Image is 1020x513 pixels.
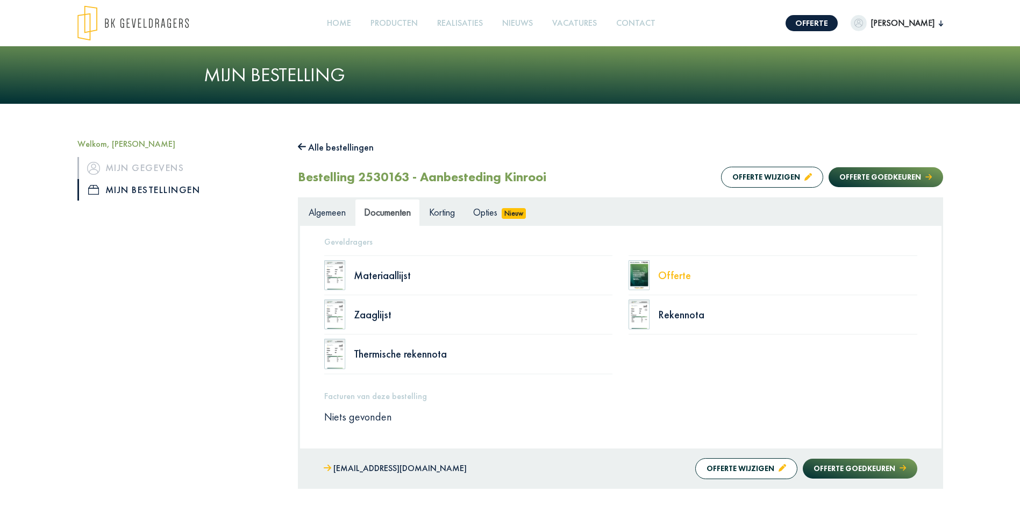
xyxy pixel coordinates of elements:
img: doc [324,300,346,330]
img: doc [324,339,346,369]
a: Vacatures [548,11,601,35]
button: Offerte wijzigen [695,458,797,479]
div: Rekennota [658,309,917,320]
div: Zaaglijst [354,309,613,320]
h5: Geveldragers [324,237,917,247]
a: [EMAIL_ADDRESS][DOMAIN_NAME] [324,461,467,476]
div: Materiaallijst [354,270,613,281]
span: Nieuw [502,208,526,219]
button: Offerte goedkeuren [829,167,943,187]
a: Home [323,11,355,35]
a: Contact [612,11,660,35]
span: [PERSON_NAME] [867,17,939,30]
img: dummypic.png [851,15,867,31]
h5: Facturen van deze bestelling [324,391,917,401]
div: Offerte [658,270,917,281]
span: Documenten [364,206,411,218]
img: icon [87,162,100,175]
a: Realisaties [433,11,487,35]
button: Offerte goedkeuren [803,459,917,479]
button: Offerte wijzigen [721,167,823,188]
img: doc [629,300,650,330]
a: iconMijn gegevens [77,157,282,179]
img: doc [324,260,346,290]
img: icon [88,185,99,195]
span: Opties [473,206,497,218]
img: logo [77,5,189,41]
h1: Mijn bestelling [204,63,817,87]
span: Algemeen [309,206,346,218]
div: Thermische rekennota [354,348,613,359]
img: doc [629,260,650,290]
h5: Welkom, [PERSON_NAME] [77,139,282,149]
h2: Bestelling 2530163 - Aanbesteding Kinrooi [298,169,546,185]
span: Korting [429,206,455,218]
div: Niets gevonden [316,410,925,424]
a: Offerte [786,15,838,31]
a: Nieuws [498,11,537,35]
button: Alle bestellingen [298,139,374,156]
a: Producten [366,11,422,35]
a: iconMijn bestellingen [77,179,282,201]
button: [PERSON_NAME] [851,15,943,31]
ul: Tabs [299,199,941,225]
